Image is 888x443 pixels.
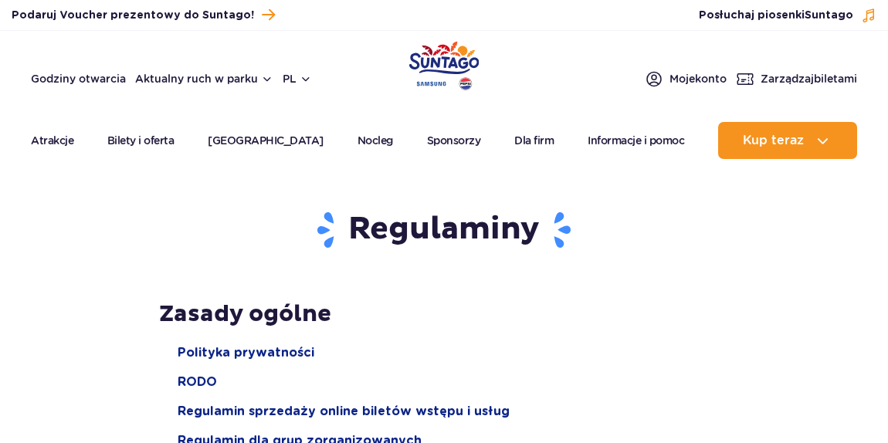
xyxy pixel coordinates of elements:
[12,8,254,23] span: Podaruj Voucher prezentowy do Suntago!
[208,122,324,159] a: [GEOGRAPHIC_DATA]
[805,10,853,21] span: Suntago
[427,122,481,159] a: Sponsorzy
[736,69,857,88] a: Zarządzajbiletami
[178,344,314,361] a: Polityka prywatności
[31,122,73,159] a: Atrakcje
[178,374,217,391] a: RODO
[283,71,312,86] button: pl
[409,39,480,88] a: Park of Poland
[588,122,684,159] a: Informacje i pomoc
[178,403,510,420] a: Regulamin sprzedaży online biletów wstępu i usług
[669,71,727,86] span: Moje konto
[159,299,729,329] h2: Zasady ogólne
[761,71,857,86] span: Zarządzaj biletami
[12,5,275,25] a: Podaruj Voucher prezentowy do Suntago!
[743,134,804,147] span: Kup teraz
[718,122,857,159] button: Kup teraz
[514,122,554,159] a: Dla firm
[159,210,729,250] h1: Regulaminy
[645,69,727,88] a: Mojekonto
[699,8,876,23] button: Posłuchaj piosenkiSuntago
[358,122,393,159] a: Nocleg
[135,73,273,85] button: Aktualny ruch w parku
[699,8,853,23] span: Posłuchaj piosenki
[31,71,126,86] a: Godziny otwarcia
[107,122,175,159] a: Bilety i oferta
